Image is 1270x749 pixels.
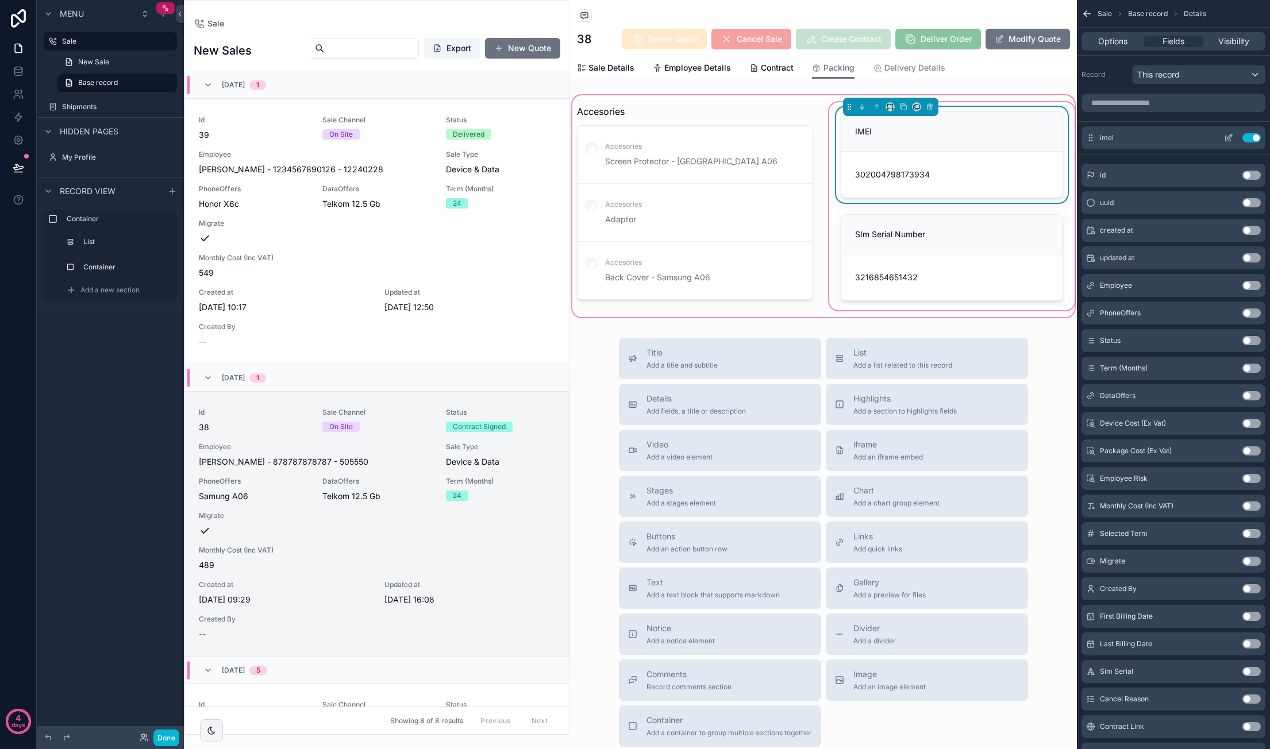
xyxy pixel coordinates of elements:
span: Links [853,531,902,542]
span: Buttons [646,531,728,542]
span: Fields [1163,36,1184,47]
label: Sale [62,37,170,46]
button: CommentsRecord comments section [619,659,821,701]
span: Sale Type [446,442,556,451]
span: DataOffers [322,477,432,486]
button: TextAdd a text block that supports markdown [619,567,821,609]
span: [DATE] [222,80,245,90]
h1: New Sales [194,43,252,59]
span: PhoneOffers [199,184,309,194]
span: [PERSON_NAME] - 878787878787 - 505550 [199,456,368,468]
span: Device & Data [446,164,556,175]
div: 24 [453,491,461,501]
button: LinksAdd quick links [826,522,1028,563]
span: Cancel Reason [1100,694,1149,704]
span: Options [1098,36,1127,47]
button: ContainerAdd a container to group multiple sections together [619,705,821,747]
button: Done [153,729,179,746]
span: DataOffers [322,184,432,194]
span: Term (Months) [446,477,556,486]
span: [DATE] [222,666,245,675]
span: Status [446,115,556,125]
p: days [11,717,25,733]
span: Title [646,347,718,358]
span: Status [1100,336,1121,345]
span: 38 [199,422,309,433]
span: iframe [853,439,923,450]
a: New Sale [57,53,177,71]
p: 4 [16,712,21,724]
span: [PERSON_NAME] - 1234567890126 - 12240228 [199,164,383,175]
span: Image [853,669,926,680]
span: Showing 8 of 8 results [390,716,463,725]
span: First Billing Date [1100,612,1153,621]
span: PhoneOffers [199,477,309,486]
span: updated at [1100,253,1134,262]
span: Honor X6c [199,198,239,210]
button: TitleAdd a title and subtitle [619,338,821,379]
span: Term (Months) [1100,364,1148,373]
span: List [853,347,952,358]
span: Device Cost (Ex Vat) [1100,419,1166,428]
span: 489 [199,559,556,571]
div: 1 [256,373,259,383]
a: Sale Details [577,57,634,80]
span: Add an action button row [646,545,728,554]
span: Sale Type [446,150,556,159]
span: Delivery Details [884,62,945,74]
span: Add a notice element [646,636,715,646]
span: Updated at [384,580,556,589]
span: Hidden pages [60,126,118,137]
label: Container [67,214,172,223]
span: [DATE] 10:17 [199,302,371,313]
a: Sale [194,18,224,29]
button: StagesAdd a stages element [619,476,821,517]
div: On Site [329,129,353,140]
span: Created By [1100,584,1137,593]
button: DetailsAdd fields, a title or description [619,384,821,425]
h1: 38 [577,31,592,47]
span: Visibility [1218,36,1249,47]
button: ButtonsAdd an action button row [619,522,821,563]
span: Last Billing Date [1100,639,1152,648]
span: created at [1100,226,1133,235]
label: Shipments [62,102,175,111]
a: Delivery Details [873,57,945,80]
span: Migrate [199,219,371,228]
span: Add a text block that supports markdown [646,590,780,600]
button: ImageAdd an image element [826,659,1028,701]
label: My Profile [62,153,175,162]
span: Package Cost (Ex Vat) [1100,446,1172,455]
span: Add a list related to this record [853,361,952,370]
div: Delivered [453,129,484,140]
div: scrollable content [37,204,184,313]
span: Sale Details [588,62,634,74]
span: Add a stages element [646,499,716,508]
span: [DATE] 09:29 [199,594,371,605]
span: Add a divider [853,636,896,646]
a: Id39Sale ChannelOn SiteStatusDeliveredEmployee[PERSON_NAME] - 1234567890126 - 12240228Sale TypeDe... [185,99,569,364]
span: -- [199,628,206,640]
label: Container [83,262,170,272]
span: Stages [646,485,716,496]
span: Add a title and subtitle [646,361,718,370]
span: Device & Data [446,456,556,468]
span: Employee [199,150,432,159]
div: Contract Signed [453,422,506,432]
a: Id38Sale ChannelOn SiteStatusContract SignedEmployee[PERSON_NAME] - 878787878787 - 505550Sale Typ... [185,391,569,656]
span: Telkom 12.5 Gb [322,491,380,502]
span: Created at [199,580,371,589]
a: Sale [44,32,177,51]
span: Container [646,715,812,726]
span: Monthly Cost (Inc VAT) [199,253,556,262]
span: DataOffers [1100,391,1136,400]
span: Created By [199,615,309,624]
label: Record [1082,70,1127,79]
span: Gallery [853,577,926,588]
span: Employee [199,442,432,451]
span: Employee Risk [1100,474,1148,483]
span: id [1100,171,1106,180]
span: Status [446,700,556,709]
button: New Quote [485,38,560,59]
div: 24 [453,198,461,209]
